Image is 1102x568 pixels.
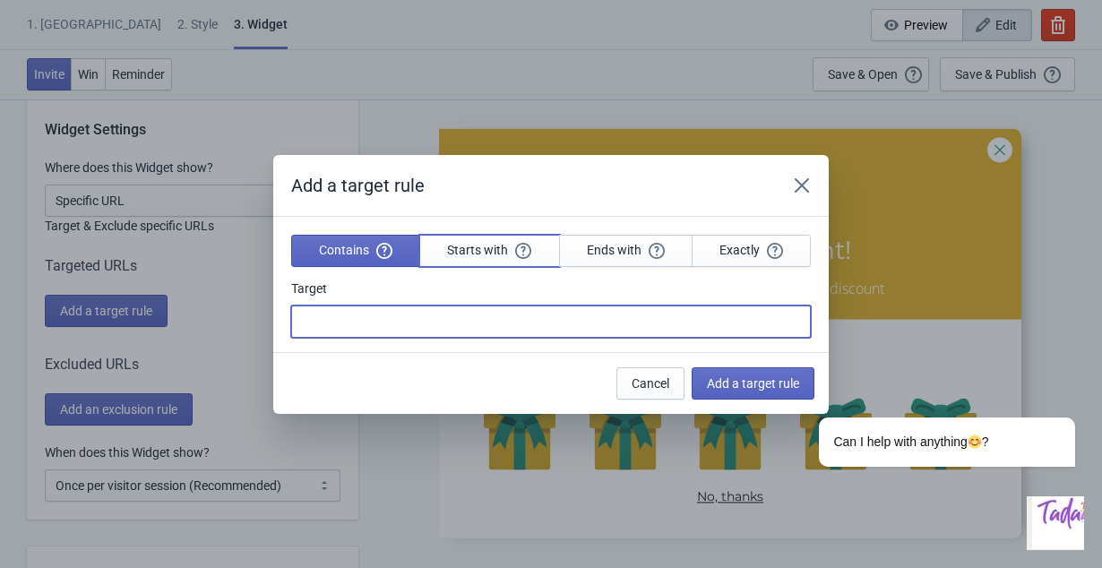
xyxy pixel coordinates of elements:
[447,242,531,258] span: Starts with
[762,256,1084,487] iframe: chat widget
[559,235,693,267] button: Ends with
[616,367,684,400] button: Cancel
[291,235,420,267] button: Contains
[692,235,811,267] button: Exactly
[692,367,814,400] button: Add a target rule
[291,280,327,297] label: Target
[419,235,559,267] button: Starts with
[319,242,392,258] span: Contains
[719,242,783,258] span: Exactly
[786,169,818,202] button: Close
[291,173,768,198] h2: Add a target rule
[632,376,669,391] span: Cancel
[587,242,665,258] span: Ends with
[707,376,799,391] span: Add a target rule
[1027,496,1084,550] iframe: chat widget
